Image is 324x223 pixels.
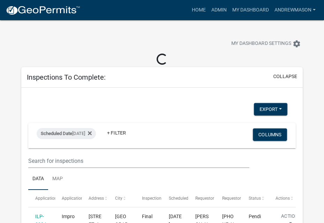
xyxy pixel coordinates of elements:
[55,190,82,207] datatable-header-cell: Application Type
[135,190,162,207] datatable-header-cell: Inspection Type
[27,73,106,81] h5: Inspections To Complete:
[293,40,301,48] i: settings
[115,196,122,201] span: City
[273,73,297,80] button: collapse
[249,196,261,201] span: Status
[101,127,131,139] a: + Filter
[226,37,307,50] button: My Dashboard Settingssettings
[269,190,296,207] datatable-header-cell: Actions
[169,196,199,201] span: Scheduled Time
[41,131,72,136] span: Scheduled Date
[108,190,135,207] datatable-header-cell: City
[254,103,287,116] button: Export
[272,3,318,17] a: AndrewMason
[231,40,291,48] span: My Dashboard Settings
[253,128,287,141] button: Columns
[28,168,48,190] a: Data
[195,196,227,201] span: Requestor Name
[48,168,67,190] a: Map
[28,154,249,168] input: Search for inspections
[162,190,189,207] datatable-header-cell: Scheduled Time
[35,196,57,201] span: Application
[229,3,272,17] a: My Dashboard
[28,190,55,207] datatable-header-cell: Application
[142,196,172,201] span: Inspection Type
[276,196,290,201] span: Actions
[89,196,104,201] span: Address
[189,190,216,207] datatable-header-cell: Requestor Name
[189,3,209,17] a: Home
[142,214,152,219] span: Final
[37,128,96,139] div: [DATE]
[209,3,229,17] a: Admin
[222,196,254,201] span: Requestor Phone
[216,190,242,207] datatable-header-cell: Requestor Phone
[82,190,109,207] datatable-header-cell: Address
[62,196,93,201] span: Application Type
[242,190,269,207] datatable-header-cell: Status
